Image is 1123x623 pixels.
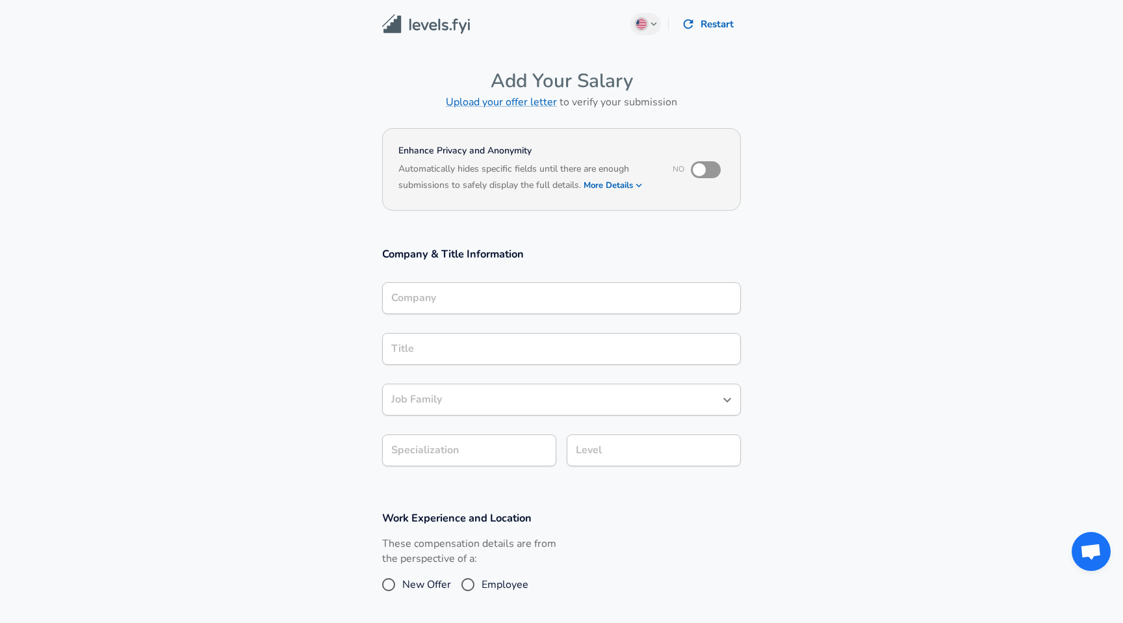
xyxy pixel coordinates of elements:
img: Levels.fyi [382,14,470,34]
button: More Details [584,176,643,194]
input: Specialization [382,434,556,466]
input: Software Engineer [388,390,716,410]
button: Open [718,391,736,409]
h3: Company & Title Information [382,246,741,261]
button: English (US) [630,13,662,35]
h3: Work Experience and Location [382,510,741,525]
a: Upload your offer letter [446,95,557,109]
input: L3 [573,440,735,460]
h4: Add Your Salary [382,69,741,93]
h4: Enhance Privacy and Anonymity [398,144,655,157]
span: Employee [482,577,528,592]
input: Software Engineer [388,339,735,359]
img: English (US) [636,19,647,29]
label: These compensation details are from the perspective of a: [382,537,556,566]
button: Restart [677,10,741,38]
span: New Offer [402,577,451,592]
input: Google [388,288,735,308]
span: No [673,164,684,174]
h6: Automatically hides specific fields until there are enough submissions to safely display the full... [398,162,655,194]
div: Open chat [1072,532,1111,571]
h6: to verify your submission [382,93,741,111]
